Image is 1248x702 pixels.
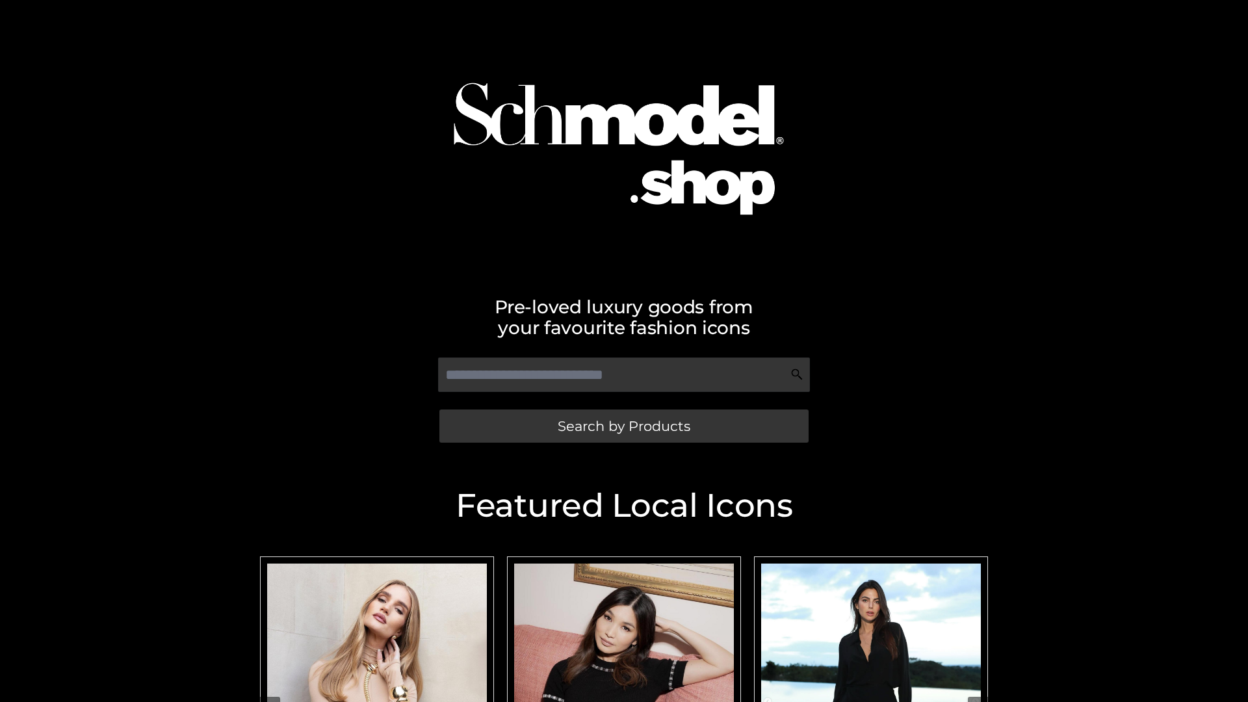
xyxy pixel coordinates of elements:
h2: Pre-loved luxury goods from your favourite fashion icons [253,296,994,338]
h2: Featured Local Icons​ [253,489,994,522]
img: Search Icon [790,368,803,381]
a: Search by Products [439,409,809,443]
span: Search by Products [558,419,690,433]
